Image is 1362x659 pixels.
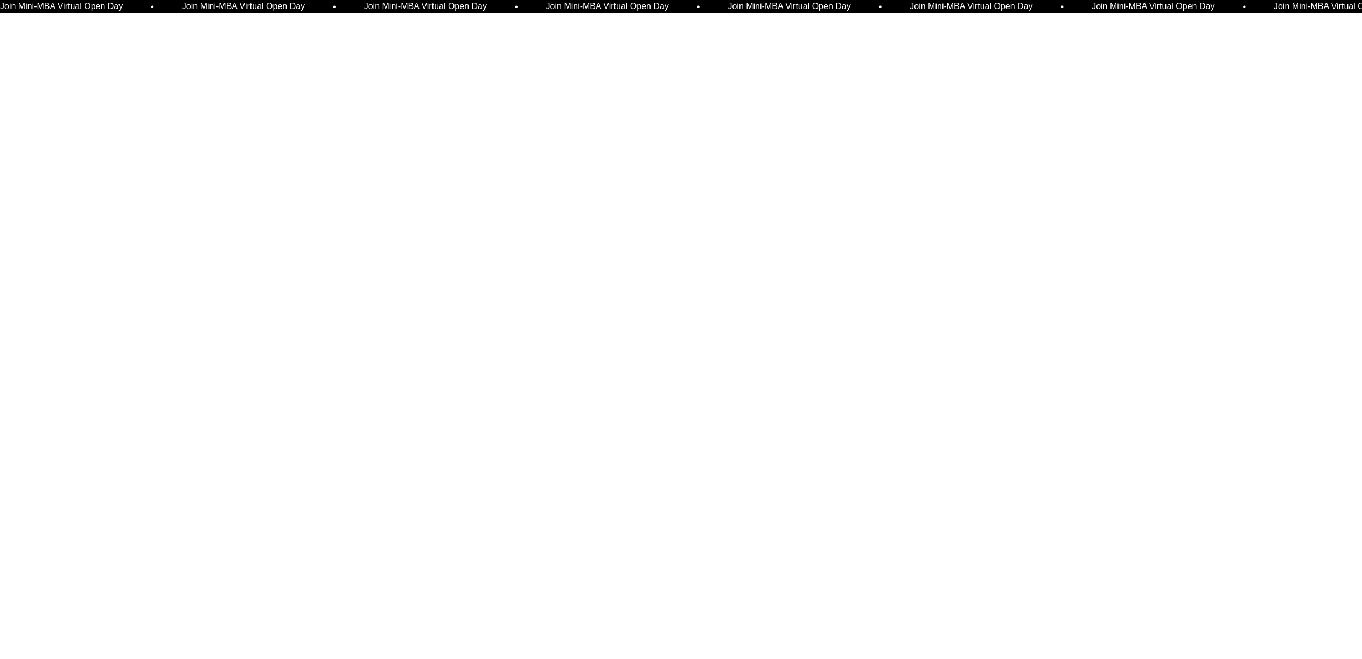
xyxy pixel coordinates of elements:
[878,3,882,11] span: •
[515,3,518,11] span: •
[1060,3,1064,11] span: •
[151,3,154,11] span: •
[1242,3,1246,11] span: •
[697,3,700,11] span: •
[333,3,336,11] span: •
